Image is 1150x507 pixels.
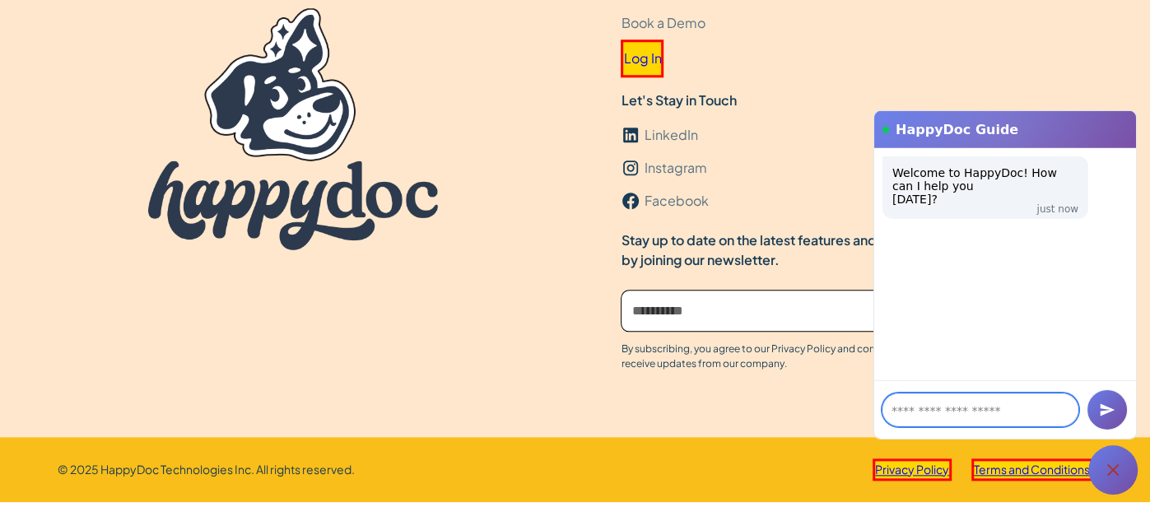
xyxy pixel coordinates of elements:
div: Stay up to date on the latest features and releases by joining our newsletter. [621,230,951,270]
img: HappyDoc Logo. [148,8,438,250]
a: Instagram [621,151,707,184]
div: Let's Stay in Touch [621,91,736,110]
form: Email Form [621,290,1082,332]
a: Log In [621,40,663,77]
div: By subscribing, you agree to our Privacy Policy and consent to receive updates from our company. [621,342,934,371]
div: Instagram [645,158,707,178]
div: © 2025 HappyDoc Technologies Inc. All rights reserved. [58,461,355,478]
a: Privacy Policy [873,458,952,481]
div: Facebook [645,191,709,211]
a: Terms and Conditions [971,458,1092,481]
a: Facebook [621,184,709,217]
a: LinkedIn [621,119,698,151]
a: Book a Demo [621,7,705,40]
div: LinkedIn [645,125,698,145]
